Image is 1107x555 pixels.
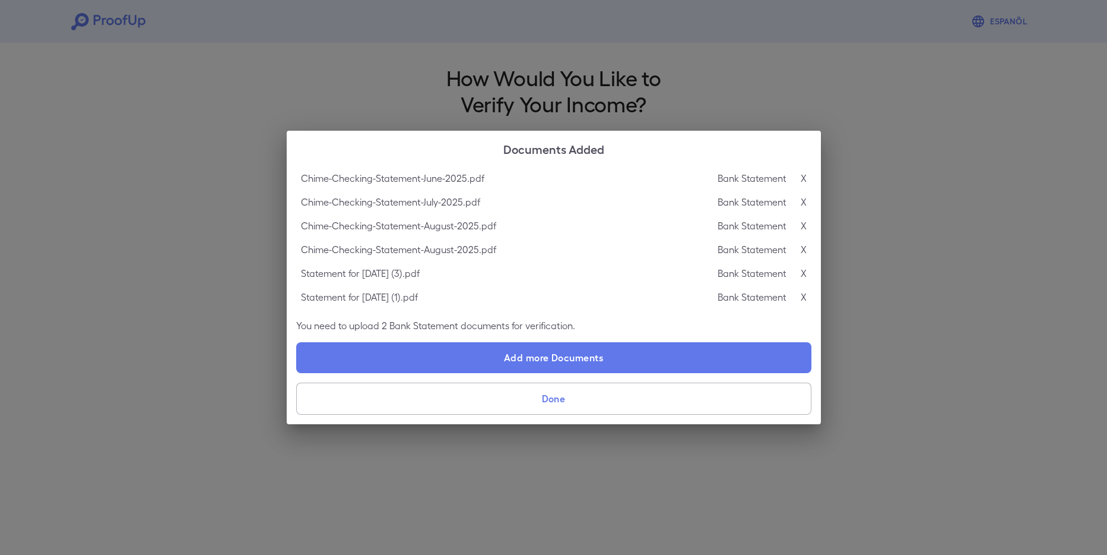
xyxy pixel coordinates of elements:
p: Bank Statement [718,219,786,233]
p: Statement for [DATE] (1).pdf [301,290,418,304]
p: X [801,242,807,257]
p: X [801,171,807,185]
p: Bank Statement [718,195,786,209]
h2: Documents Added [287,131,821,166]
p: Bank Statement [718,266,786,280]
p: X [801,290,807,304]
p: Chime-Checking-Statement-July-2025.pdf [301,195,480,209]
button: Done [296,383,811,415]
p: Bank Statement [718,171,786,185]
p: Chime-Checking-Statement-June-2025.pdf [301,171,484,185]
p: X [801,219,807,233]
p: X [801,195,807,209]
p: Bank Statement [718,290,786,304]
p: You need to upload 2 Bank Statement documents for verification. [296,319,811,333]
p: Statement for [DATE] (3).pdf [301,266,420,280]
label: Add more Documents [296,342,811,373]
p: Bank Statement [718,242,786,257]
p: Chime-Checking-Statement-August-2025.pdf [301,242,496,257]
p: Chime-Checking-Statement-August-2025.pdf [301,219,496,233]
p: X [801,266,807,280]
